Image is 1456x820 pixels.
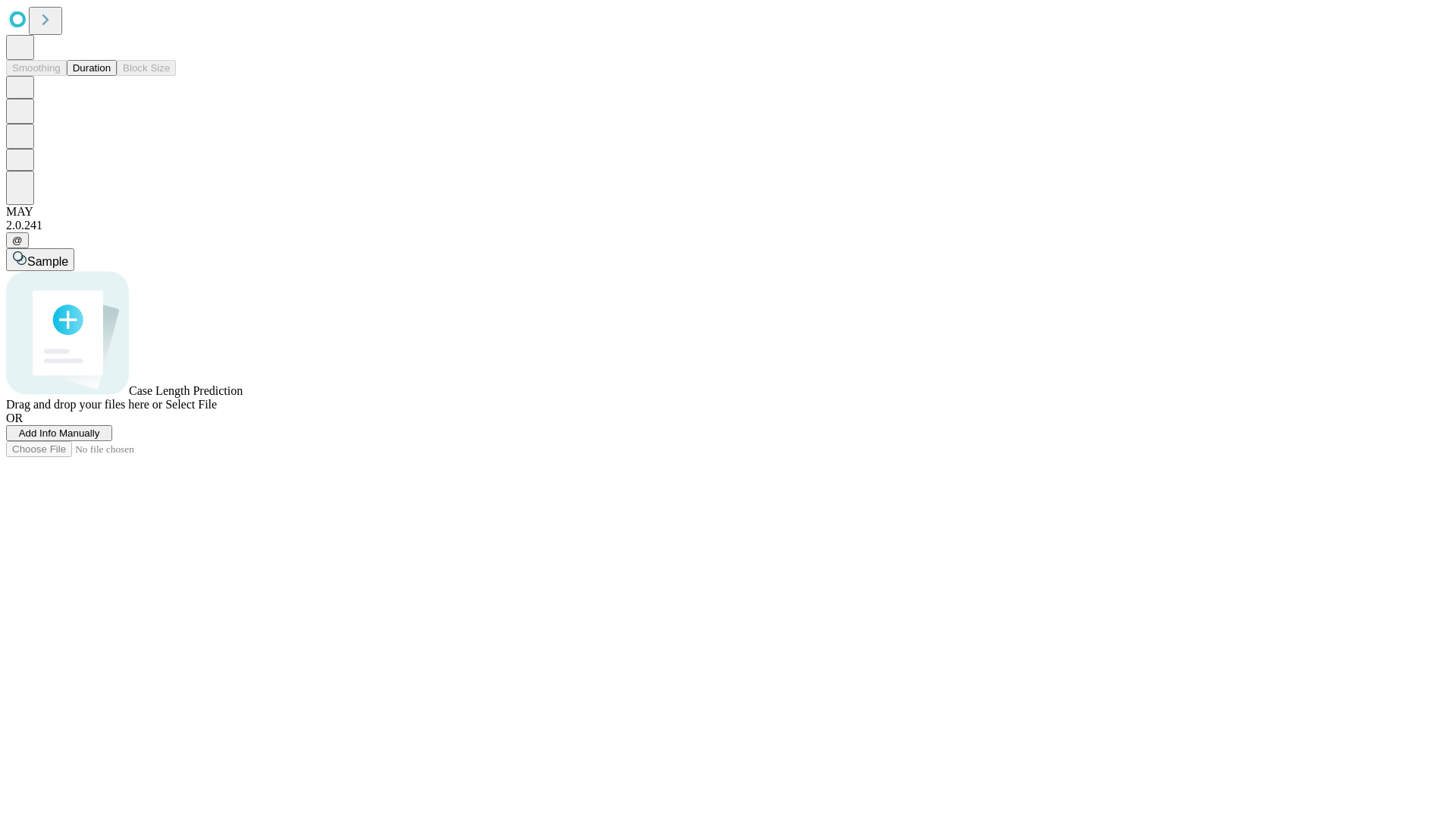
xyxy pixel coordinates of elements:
[6,205,1450,219] div: MAY
[6,398,162,411] span: Drag and drop your files here or
[129,384,243,397] span: Case Length Prediction
[27,255,68,268] span: Sample
[165,398,217,411] span: Select File
[6,219,1450,232] div: 2.0.241
[6,60,67,76] button: Smoothing
[6,248,74,271] button: Sample
[12,235,23,246] span: @
[19,427,100,439] span: Add Info Manually
[67,60,117,76] button: Duration
[6,412,23,424] span: OR
[6,425,112,441] button: Add Info Manually
[6,232,29,248] button: @
[117,60,176,76] button: Block Size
